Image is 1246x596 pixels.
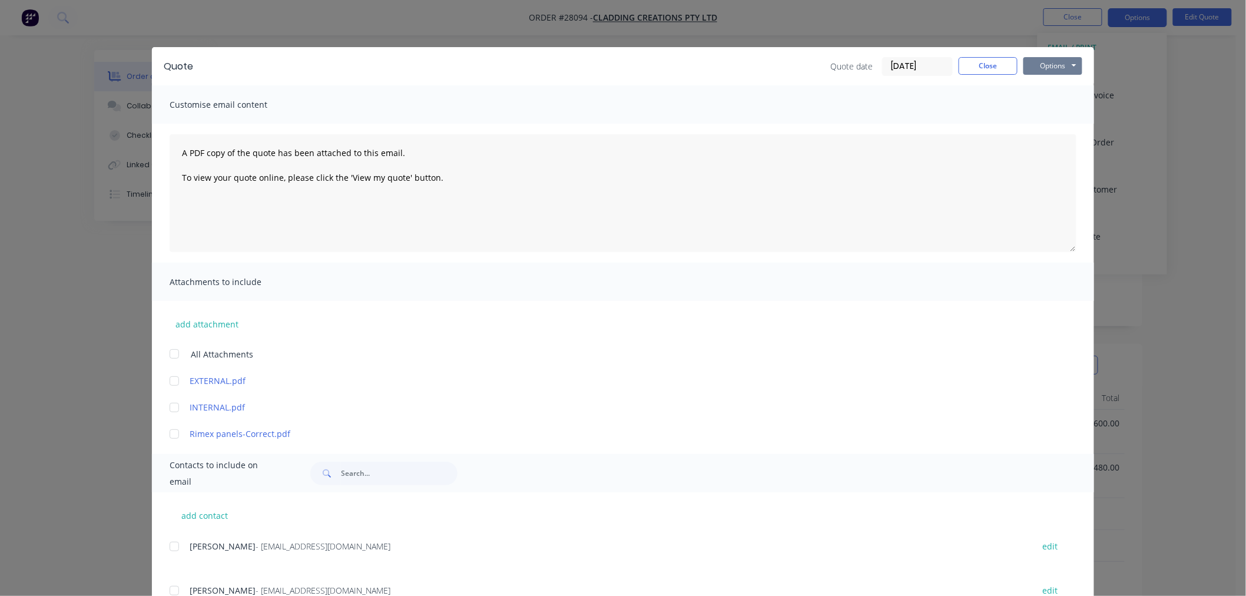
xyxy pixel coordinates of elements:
[830,60,873,72] span: Quote date
[191,348,253,360] span: All Attachments
[256,541,390,552] span: - [EMAIL_ADDRESS][DOMAIN_NAME]
[170,457,281,490] span: Contacts to include on email
[256,585,390,596] span: - [EMAIL_ADDRESS][DOMAIN_NAME]
[170,274,299,290] span: Attachments to include
[170,506,240,524] button: add contact
[170,97,299,113] span: Customise email content
[1036,538,1065,554] button: edit
[164,59,193,74] div: Quote
[190,541,256,552] span: [PERSON_NAME]
[1023,57,1082,75] button: Options
[190,585,256,596] span: [PERSON_NAME]
[959,57,1018,75] button: Close
[190,375,1022,387] a: EXTERNAL.pdf
[190,401,1022,413] a: INTERNAL.pdf
[170,134,1076,252] textarea: A PDF copy of the quote has been attached to this email. To view your quote online, please click ...
[341,462,458,485] input: Search...
[170,315,244,333] button: add attachment
[190,428,1022,440] a: Rimex panels-Correct.pdf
